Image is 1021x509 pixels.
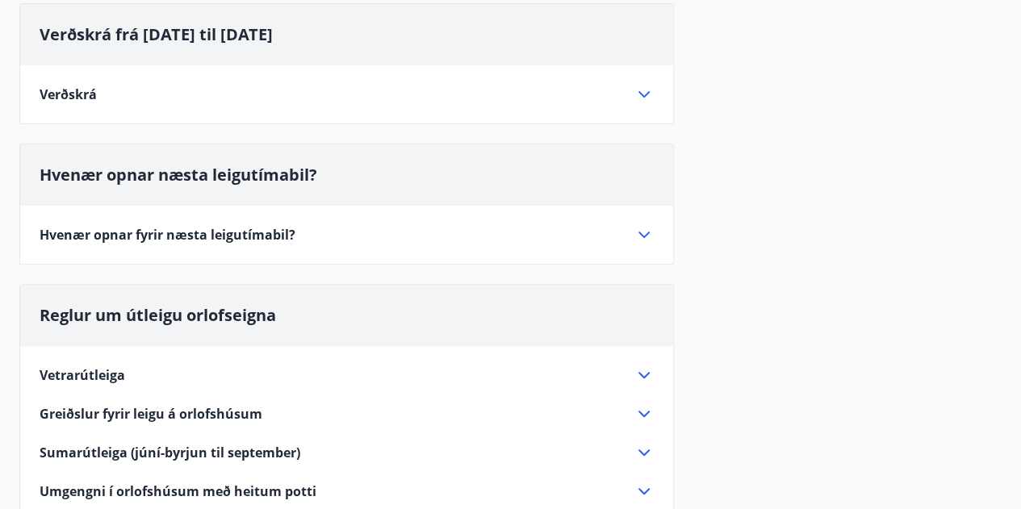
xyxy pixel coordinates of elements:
div: Umgengni í orlofshúsum með heitum potti [40,482,654,501]
span: Vetrarútleiga [40,366,125,384]
div: Hvenær opnar fyrir næsta leigutímabil? [40,225,654,244]
div: Vetrarútleiga [40,365,654,385]
span: Hvenær opnar næsta leigutímabil? [40,164,317,186]
span: Sumarútleiga (júní-byrjun til september) [40,444,300,461]
span: Umgengni í orlofshúsum með heitum potti [40,482,316,500]
span: Reglur um útleigu orlofseigna [40,304,276,326]
div: Sumarútleiga (júní-byrjun til september) [40,443,654,462]
span: Verðskrá [40,86,97,103]
div: Greiðslur fyrir leigu á orlofshúsum [40,404,654,423]
span: Verðskrá frá [DATE] til [DATE] [40,23,273,45]
div: Verðskrá [40,85,654,104]
span: Greiðslur fyrir leigu á orlofshúsum [40,405,262,423]
span: Hvenær opnar fyrir næsta leigutímabil? [40,226,295,244]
